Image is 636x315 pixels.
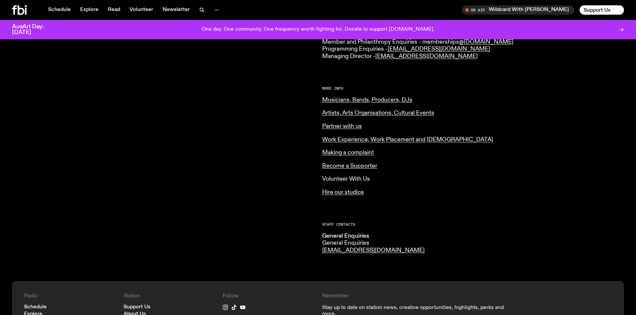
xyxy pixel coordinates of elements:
h3: General Enquiries [322,233,430,240]
a: [EMAIL_ADDRESS][DOMAIN_NAME] [375,53,478,59]
a: [EMAIL_ADDRESS][DOMAIN_NAME] [388,46,490,52]
span: Support Us [584,7,611,13]
h2: Staff Contacts [322,223,624,226]
button: On AirWildcard With [PERSON_NAME] [462,5,574,15]
a: Making a complaint [322,150,374,156]
a: Newsletter [159,5,194,15]
h4: Follow [223,293,314,299]
h3: AusArt Day: [DATE] [12,24,55,35]
a: @[DOMAIN_NAME] [459,39,513,45]
a: Artists, Arts Organisations, Cultural Events [322,110,434,116]
a: Explore [76,5,102,15]
a: Hire our studios [322,189,364,195]
a: Musicians, Bands, Producers, DJs [322,97,412,103]
a: Volunteer With Us [322,176,370,182]
h4: Station [124,293,215,299]
h4: General Enquiries [322,240,430,247]
a: [EMAIL_ADDRESS][DOMAIN_NAME] [322,247,425,253]
a: Read [104,5,124,15]
a: Support Us [124,305,151,310]
a: Partner with us [322,123,362,129]
p: One day. One community. One frequency worth fighting for. Donate to support [DOMAIN_NAME]. [202,27,434,33]
h4: Radio [24,293,116,299]
a: Become a Supporter [322,163,377,169]
a: Work Experience, Work Placement and [DEMOGRAPHIC_DATA] [322,137,493,143]
button: Support Us [580,5,624,15]
a: Schedule [24,305,47,310]
a: Schedule [44,5,75,15]
a: Volunteer [126,5,157,15]
h2: More Info [322,87,624,90]
h4: Newsletter [322,293,513,299]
